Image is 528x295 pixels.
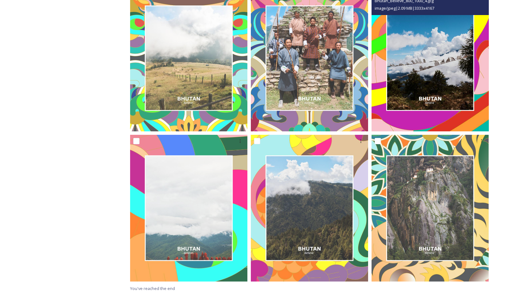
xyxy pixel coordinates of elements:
[130,286,175,291] span: You've reached the end
[372,135,489,282] img: Bhutan_Believe_800_1000_2.jpg
[251,135,368,282] img: Bhutan_Believe_800_1000_1.jpg
[375,5,434,11] span: image/jpeg | 2.09 MB | 3333 x 4167
[130,135,247,282] img: Bhutan_Believe_800_1000_18.jpg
